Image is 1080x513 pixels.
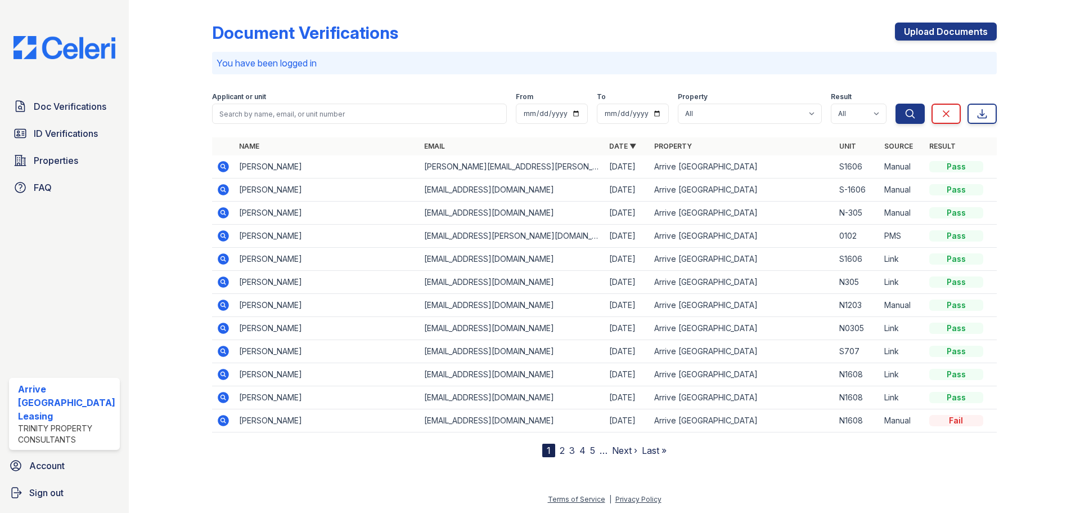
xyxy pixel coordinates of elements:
[420,202,605,225] td: [EMAIL_ADDRESS][DOMAIN_NAME]
[9,95,120,118] a: Doc Verifications
[650,340,835,363] td: Arrive [GEOGRAPHIC_DATA]
[929,346,983,357] div: Pass
[605,340,650,363] td: [DATE]
[235,271,420,294] td: [PERSON_NAME]
[880,225,925,248] td: PMS
[34,181,52,194] span: FAQ
[9,176,120,199] a: FAQ
[884,142,913,150] a: Source
[835,317,880,340] td: N0305
[29,459,65,472] span: Account
[929,276,983,288] div: Pass
[650,155,835,179] td: Arrive [GEOGRAPHIC_DATA]
[880,155,925,179] td: Manual
[605,294,650,317] td: [DATE]
[4,36,124,59] img: CE_Logo_Blue-a8612792a0a2168367f1c8372b55b34899dd931a85d93a1a3d3e32e68fde9ad4.png
[605,271,650,294] td: [DATE]
[835,271,880,294] td: N305
[605,317,650,340] td: [DATE]
[929,415,983,426] div: Fail
[650,409,835,432] td: Arrive [GEOGRAPHIC_DATA]
[235,409,420,432] td: [PERSON_NAME]
[217,56,992,70] p: You have been logged in
[420,409,605,432] td: [EMAIL_ADDRESS][DOMAIN_NAME]
[235,155,420,179] td: [PERSON_NAME]
[650,248,835,271] td: Arrive [GEOGRAPHIC_DATA]
[835,225,880,248] td: 0102
[880,363,925,386] td: Link
[880,294,925,317] td: Manual
[542,444,555,457] div: 1
[590,445,595,456] a: 5
[29,486,64,499] span: Sign out
[235,294,420,317] td: [PERSON_NAME]
[929,142,956,150] a: Result
[835,386,880,409] td: N1608
[605,155,650,179] td: [DATE]
[880,409,925,432] td: Manual
[548,495,605,503] a: Terms of Service
[650,294,835,317] td: Arrive [GEOGRAPHIC_DATA]
[18,423,115,445] div: Trinity Property Consultants
[420,271,605,294] td: [EMAIL_ADDRESS][DOMAIN_NAME]
[929,323,983,334] div: Pass
[605,248,650,271] td: [DATE]
[650,225,835,248] td: Arrive [GEOGRAPHIC_DATA]
[420,363,605,386] td: [EMAIL_ADDRESS][DOMAIN_NAME]
[420,386,605,409] td: [EMAIL_ADDRESS][DOMAIN_NAME]
[654,142,692,150] a: Property
[835,363,880,386] td: N1608
[612,445,637,456] a: Next ›
[650,317,835,340] td: Arrive [GEOGRAPHIC_DATA]
[235,179,420,202] td: [PERSON_NAME]
[929,230,983,242] div: Pass
[516,92,533,101] label: From
[420,225,605,248] td: [EMAIL_ADDRESS][PERSON_NAME][DOMAIN_NAME]
[880,340,925,363] td: Link
[835,155,880,179] td: S1606
[929,300,983,311] div: Pass
[929,207,983,218] div: Pass
[9,122,120,145] a: ID Verifications
[880,386,925,409] td: Link
[235,363,420,386] td: [PERSON_NAME]
[420,248,605,271] td: [EMAIL_ADDRESS][DOMAIN_NAME]
[235,248,420,271] td: [PERSON_NAME]
[650,271,835,294] td: Arrive [GEOGRAPHIC_DATA]
[420,155,605,179] td: [PERSON_NAME][EMAIL_ADDRESS][PERSON_NAME][DOMAIN_NAME]
[650,386,835,409] td: Arrive [GEOGRAPHIC_DATA]
[835,179,880,202] td: S-1606
[880,248,925,271] td: Link
[835,202,880,225] td: N-305
[424,142,445,150] a: Email
[835,409,880,432] td: N1608
[569,445,575,456] a: 3
[929,161,983,172] div: Pass
[929,253,983,265] div: Pass
[678,92,708,101] label: Property
[929,369,983,380] div: Pass
[929,392,983,403] div: Pass
[579,445,586,456] a: 4
[880,202,925,225] td: Manual
[880,271,925,294] td: Link
[880,179,925,202] td: Manual
[34,154,78,167] span: Properties
[235,317,420,340] td: [PERSON_NAME]
[4,481,124,504] a: Sign out
[835,248,880,271] td: S1606
[605,409,650,432] td: [DATE]
[9,149,120,172] a: Properties
[4,454,124,477] a: Account
[650,363,835,386] td: Arrive [GEOGRAPHIC_DATA]
[605,363,650,386] td: [DATE]
[235,225,420,248] td: [PERSON_NAME]
[929,184,983,195] div: Pass
[34,127,98,140] span: ID Verifications
[560,445,565,456] a: 2
[880,317,925,340] td: Link
[605,202,650,225] td: [DATE]
[642,445,667,456] a: Last »
[605,386,650,409] td: [DATE]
